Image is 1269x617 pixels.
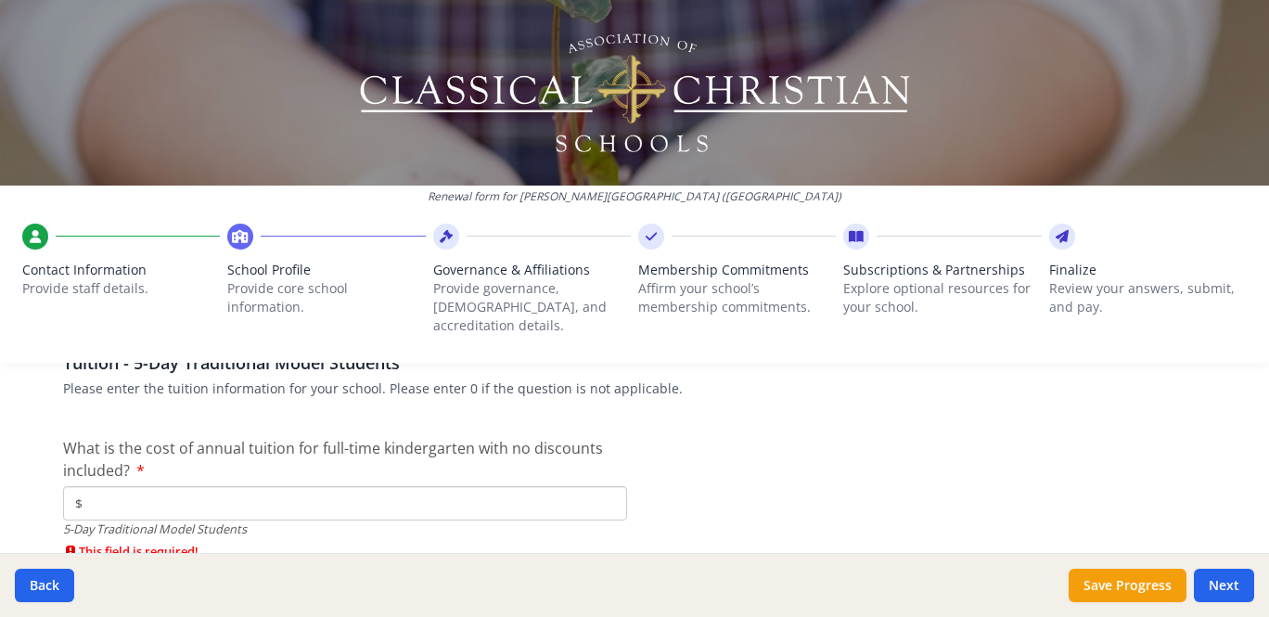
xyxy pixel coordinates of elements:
[638,279,836,316] p: Affirm your school’s membership commitments.
[1049,279,1247,316] p: Review your answers, submit, and pay.
[433,279,631,335] p: Provide governance, [DEMOGRAPHIC_DATA], and accreditation details.
[22,261,220,279] span: Contact Information
[1069,569,1186,602] button: Save Progress
[63,521,627,538] div: 5-Day Traditional Model Students
[1194,569,1254,602] button: Next
[63,543,627,560] span: This field is required!
[357,28,913,158] img: Logo
[15,569,74,602] button: Back
[843,261,1041,279] span: Subscriptions & Partnerships
[63,379,1206,398] p: Please enter the tuition information for your school. Please enter 0 if the question is not appli...
[843,279,1041,316] p: Explore optional resources for your school.
[1049,261,1247,279] span: Finalize
[227,261,425,279] span: School Profile
[22,279,220,298] p: Provide staff details.
[63,438,603,481] span: What is the cost of annual tuition for full-time kindergarten with no discounts included?
[433,261,631,279] span: Governance & Affiliations
[227,279,425,316] p: Provide core school information.
[638,261,836,279] span: Membership Commitments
